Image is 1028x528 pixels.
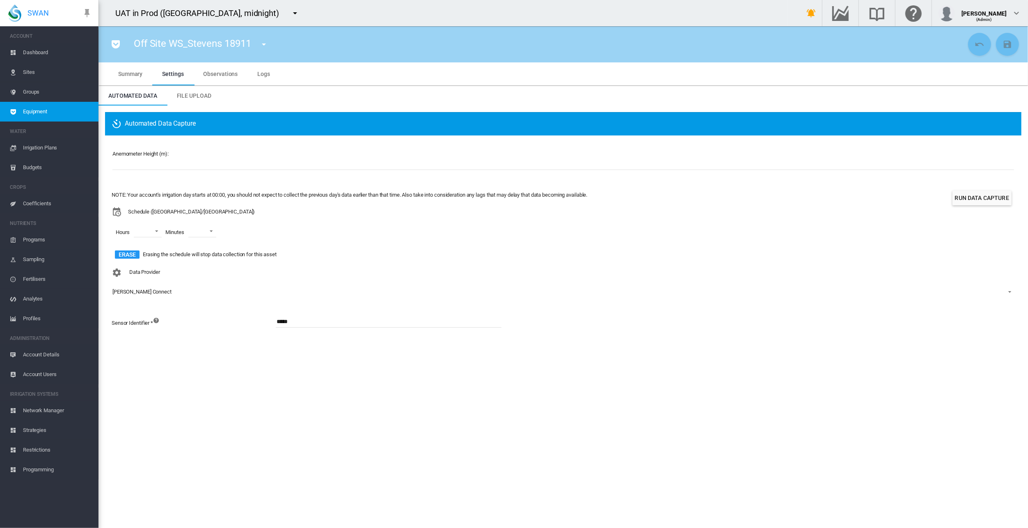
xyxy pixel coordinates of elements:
[23,43,92,62] span: Dashboard
[976,17,992,22] span: (Admin)
[112,286,1015,298] md-select: Configuration: Stevens Connect
[10,125,92,138] span: WATER
[143,251,277,258] span: Erasing the schedule will stop data collection for this asset
[162,71,183,77] span: Settings
[108,36,124,53] button: icon-pocket
[112,207,121,217] md-icon: icon-calendar-clock
[23,460,92,480] span: Programming
[23,289,92,309] span: Analytes
[112,225,134,240] span: Hours
[112,289,172,295] div: [PERSON_NAME] Connect
[23,62,92,82] span: Sites
[962,6,1007,14] div: [PERSON_NAME]
[23,420,92,440] span: Strategies
[8,5,21,22] img: SWAN-Landscape-Logo-Colour-drop.png
[23,138,92,158] span: Irrigation Plans
[290,8,300,18] md-icon: icon-menu-down
[975,39,984,49] md-icon: icon-undo
[108,92,157,99] span: Automated Data
[23,345,92,365] span: Account Details
[23,365,92,384] span: Account Users
[257,71,270,77] span: Logs
[177,92,211,99] span: File Upload
[23,230,92,250] span: Programs
[134,38,251,49] span: Off Site WS_Stevens 18911
[806,8,816,18] md-icon: icon-bell-ring
[939,5,955,21] img: profile.jpg
[23,440,92,460] span: Restrictions
[129,269,160,275] span: Data Provider
[27,8,49,18] span: SWAN
[10,388,92,401] span: IRRIGATION SYSTEMS
[10,30,92,43] span: ACCOUNT
[23,82,92,102] span: Groups
[112,119,125,129] md-icon: icon-camera-timer
[952,191,1012,205] button: Run Data Capture
[23,194,92,213] span: Coefficients
[115,7,286,19] div: UAT in Prod ([GEOGRAPHIC_DATA], midnight)
[1012,8,1021,18] md-icon: icon-chevron-down
[23,269,92,289] span: Fertilisers
[153,315,163,325] md-icon: The unique Identifier used in the data pushed to SWAN.
[82,8,92,18] md-icon: icon-pin
[112,191,587,199] div: NOTE: Your account's irrigation day starts at 00:00, you should not expect to collect the previou...
[112,315,153,337] label: Sensor Identifier *
[23,158,92,177] span: Budgets
[111,39,121,49] md-icon: icon-pocket
[276,315,522,337] div: The unique Identifier used in the data pushed to SWAN.
[256,36,272,53] button: icon-menu-down
[10,181,92,194] span: CROPS
[112,119,196,129] span: Automated Data Capture
[10,332,92,345] span: ADMINISTRATION
[112,268,121,278] md-icon: icon-cog
[204,71,238,77] span: Observations
[162,225,188,240] span: Minutes
[10,217,92,230] span: NUTRIENTS
[23,102,92,122] span: Equipment
[904,8,923,18] md-icon: Click here for help
[803,5,820,21] button: icon-bell-ring
[831,8,850,18] md-icon: Go to the Data Hub
[23,250,92,269] span: Sampling
[1003,39,1012,49] md-icon: icon-content-save
[968,33,991,56] button: Cancel Changes
[867,8,887,18] md-icon: Search the knowledge base
[259,39,269,49] md-icon: icon-menu-down
[23,401,92,420] span: Network Manager
[118,71,142,77] span: Summary
[115,250,140,259] button: Erase
[23,309,92,328] span: Profiles
[128,208,255,216] span: Schedule ([GEOGRAPHIC_DATA]/[GEOGRAPHIC_DATA])
[287,5,303,21] button: icon-menu-down
[112,151,169,157] md-label: Anemometer Height (m):
[996,33,1019,56] button: Save Changes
